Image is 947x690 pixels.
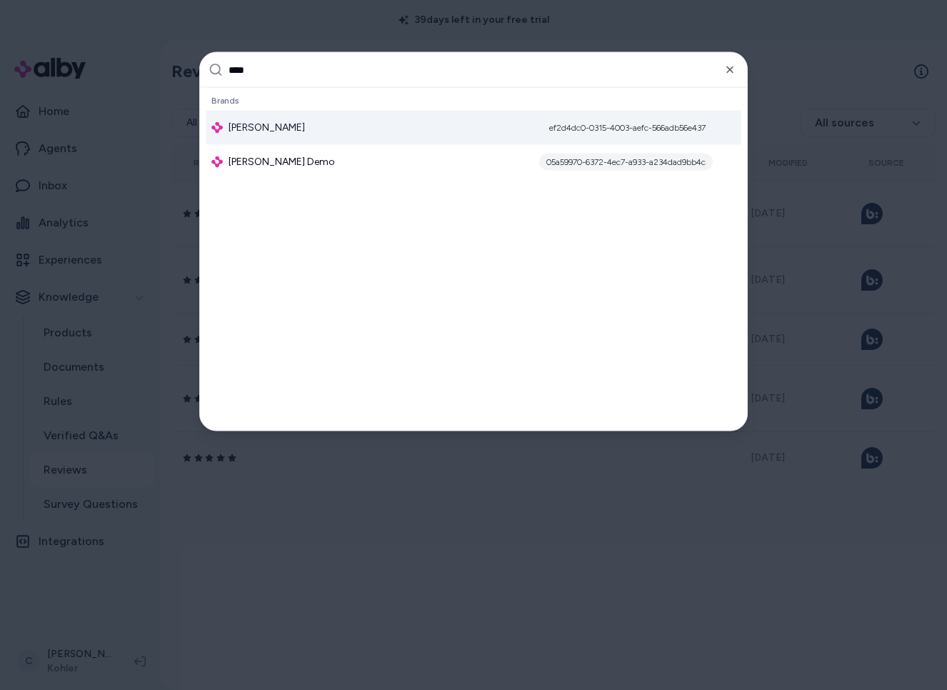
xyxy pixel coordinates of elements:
[211,122,223,134] img: alby Logo
[211,156,223,168] img: alby Logo
[200,88,747,431] div: Suggestions
[206,91,741,111] div: Brands
[539,154,713,171] div: 05a59970-6372-4ec7-a933-a234dad9bb4c
[229,155,335,169] span: [PERSON_NAME] Demo
[229,121,305,135] span: [PERSON_NAME]
[542,119,713,136] div: ef2d4dc0-0315-4003-aefc-566adb56e437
